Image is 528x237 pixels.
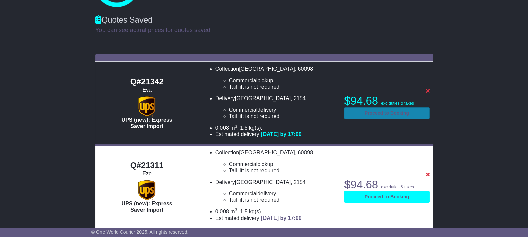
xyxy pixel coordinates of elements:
[95,27,433,34] p: You can see actual prices for quotes saved
[229,161,257,167] span: Commercial
[261,215,302,221] span: [DATE] by 17:00
[99,170,195,177] div: Eze
[239,66,295,72] span: [GEOGRAPHIC_DATA]
[122,201,172,213] span: UPS (new): Express Saver Import
[229,113,337,119] li: Tail lift is not required
[344,178,378,191] span: $
[249,125,262,131] span: kg(s).
[344,107,429,119] a: Proceed to Booking
[235,208,237,212] sup: 3
[229,197,337,203] li: Tail lift is not required
[235,179,291,185] span: [GEOGRAPHIC_DATA]
[381,101,414,106] span: exc duties & taxes
[229,78,257,83] span: Commercial
[122,117,172,129] span: UPS (new): Express Saver Import
[235,124,237,129] sup: 3
[215,179,337,203] li: Delivery
[295,150,313,155] span: , 60098
[240,209,247,214] span: 1.5
[291,179,306,185] span: , 2154
[350,94,378,107] span: 94.68
[215,66,337,90] li: Collection
[291,95,306,101] span: , 2154
[95,15,433,25] div: Quotes Saved
[249,209,262,214] span: kg(s).
[230,209,238,214] span: m .
[295,66,313,72] span: , 60098
[99,87,195,93] div: Eva
[138,96,155,117] img: UPS (new): Express Saver Import
[229,107,257,113] span: Commercial
[215,215,337,221] li: Estimated delivery
[138,180,155,200] img: UPS (new): Express Saver Import
[229,161,337,167] li: pickup
[215,209,229,214] span: 0.008
[215,125,229,131] span: 0.008
[229,167,337,174] li: Tail lift is not required
[381,185,414,189] span: exc duties & taxes
[235,95,291,101] span: [GEOGRAPHIC_DATA]
[344,94,378,107] span: $
[229,190,337,197] li: delivery
[91,229,189,235] span: © One World Courier 2025. All rights reserved.
[229,191,257,196] span: Commercial
[350,178,378,191] span: 94.68
[99,161,195,170] div: Q#21311
[215,95,337,120] li: Delivery
[230,125,238,131] span: m .
[99,77,195,87] div: Q#21342
[239,150,295,155] span: [GEOGRAPHIC_DATA]
[229,107,337,113] li: delivery
[229,77,337,84] li: pickup
[344,191,429,203] a: Proceed to Booking
[261,131,302,137] span: [DATE] by 17:00
[215,131,337,137] li: Estimated delivery
[229,84,337,90] li: Tail lift is not required
[215,149,337,174] li: Collection
[240,125,247,131] span: 1.5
